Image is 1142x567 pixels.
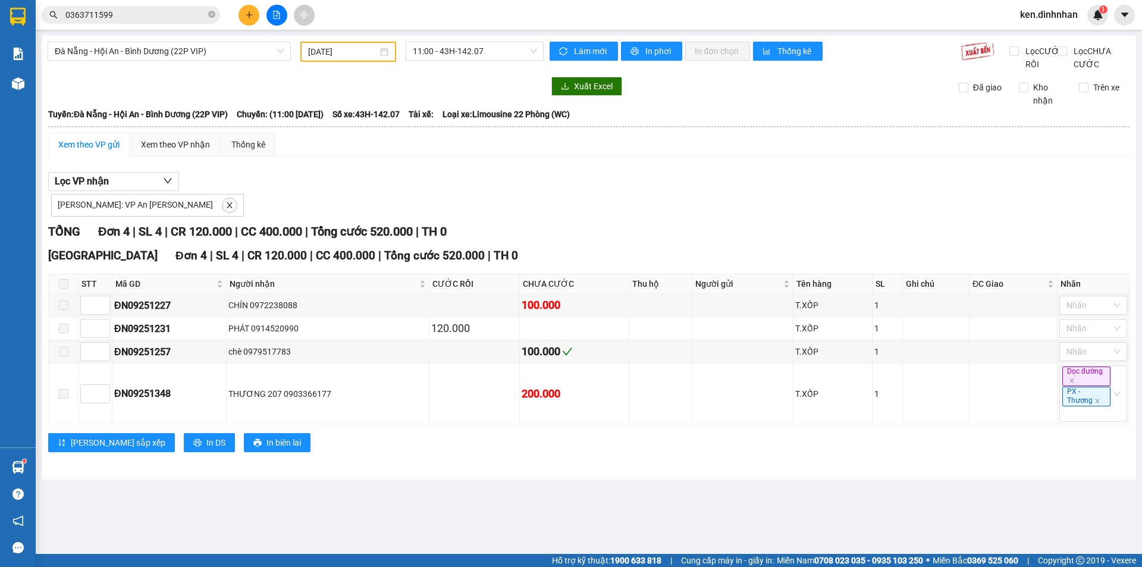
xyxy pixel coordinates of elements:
[133,224,136,239] span: |
[58,138,120,151] div: Xem theo VP gửi
[65,8,206,21] input: Tìm tên, số ĐT hoặc mã đơn
[139,224,162,239] span: SL 4
[23,459,26,463] sup: 1
[874,345,901,358] div: 1
[1062,387,1110,406] span: PX - Thương
[71,436,165,449] span: [PERSON_NAME] sắp xếp
[670,554,672,567] span: |
[873,274,903,294] th: SL
[1119,10,1130,20] span: caret-down
[165,224,168,239] span: |
[266,436,301,449] span: In biên lai
[244,433,310,452] button: printerIn biên lai
[114,344,224,359] div: ĐN09251257
[230,277,417,290] span: Người nhận
[384,249,485,262] span: Tổng cước 520.000
[972,277,1045,290] span: ĐC Giao
[231,138,265,151] div: Thống kê
[114,386,224,401] div: ĐN09251348
[409,108,434,121] span: Tài xế:
[429,274,520,294] th: CƯỚC RỒI
[645,45,673,58] span: In phơi
[305,224,308,239] span: |
[58,200,213,209] span: [PERSON_NAME]: VP An [PERSON_NAME]
[208,11,215,18] span: close-circle
[559,47,569,57] span: sync
[422,224,447,239] span: TH 0
[48,249,158,262] span: [GEOGRAPHIC_DATA]
[431,320,517,337] div: 120.000
[58,438,66,448] span: sort-ascending
[1028,81,1070,107] span: Kho nhận
[235,224,238,239] span: |
[1099,5,1108,14] sup: 1
[610,556,661,565] strong: 1900 633 818
[175,249,207,262] span: Đơn 4
[629,274,692,294] th: Thu hộ
[777,45,813,58] span: Thống kê
[223,201,236,209] span: close
[112,317,227,340] td: ĐN09251231
[795,345,870,358] div: T.XỐP
[48,109,228,119] b: Tuyến: Đà Nẵng - Hội An - Bình Dương (22P VIP)
[141,138,210,151] div: Xem theo VP nhận
[294,5,315,26] button: aim
[551,77,622,96] button: downloadXuất Excel
[12,515,24,527] span: notification
[12,461,24,474] img: warehouse-icon
[1093,10,1103,20] img: icon-new-feature
[413,42,537,60] span: 11:00 - 43H-142.07
[48,172,179,191] button: Lọc VP nhận
[1094,398,1100,404] span: close
[488,249,491,262] span: |
[777,554,923,567] span: Miền Nam
[1021,45,1066,71] span: Lọc CƯỚC RỒI
[266,5,287,26] button: file-add
[308,45,378,58] input: 11/09/2025
[522,297,627,314] div: 100.000
[621,42,682,61] button: printerIn phơi
[522,343,627,360] div: 100.000
[208,10,215,21] span: close-circle
[1088,81,1124,94] span: Trên xe
[310,249,313,262] span: |
[12,77,24,90] img: warehouse-icon
[793,274,873,294] th: Tên hàng
[245,11,253,19] span: plus
[112,364,227,424] td: ĐN09251348
[115,277,214,290] span: Mã GD
[522,386,627,402] div: 200.000
[55,42,284,60] span: Đà Nẵng - Hội An - Bình Dương (22P VIP)
[98,224,130,239] span: Đơn 4
[795,299,870,312] div: T.XỐP
[933,554,1018,567] span: Miền Bắc
[12,488,24,500] span: question-circle
[210,249,213,262] span: |
[206,436,225,449] span: In DS
[416,224,419,239] span: |
[550,42,618,61] button: syncLàm mới
[193,438,202,448] span: printer
[316,249,375,262] span: CC 400.000
[574,45,608,58] span: Làm mới
[112,340,227,364] td: ĐN09251257
[967,556,1018,565] strong: 0369 525 060
[968,81,1006,94] span: Đã giao
[1027,554,1029,567] span: |
[228,299,427,312] div: CHÍN 0972238088
[874,322,901,335] div: 1
[49,11,58,19] span: search
[753,42,823,61] button: bar-chartThống kê
[494,249,518,262] span: TH 0
[171,224,232,239] span: CR 120.000
[311,224,413,239] span: Tổng cước 520.000
[1011,7,1087,22] span: ken.dinhnhan
[272,11,281,19] span: file-add
[874,299,901,312] div: 1
[12,542,24,553] span: message
[552,554,661,567] span: Hỗ trợ kỹ thuật:
[562,346,573,357] span: check
[222,198,237,212] button: close
[48,224,80,239] span: TỔNG
[1114,5,1135,26] button: caret-down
